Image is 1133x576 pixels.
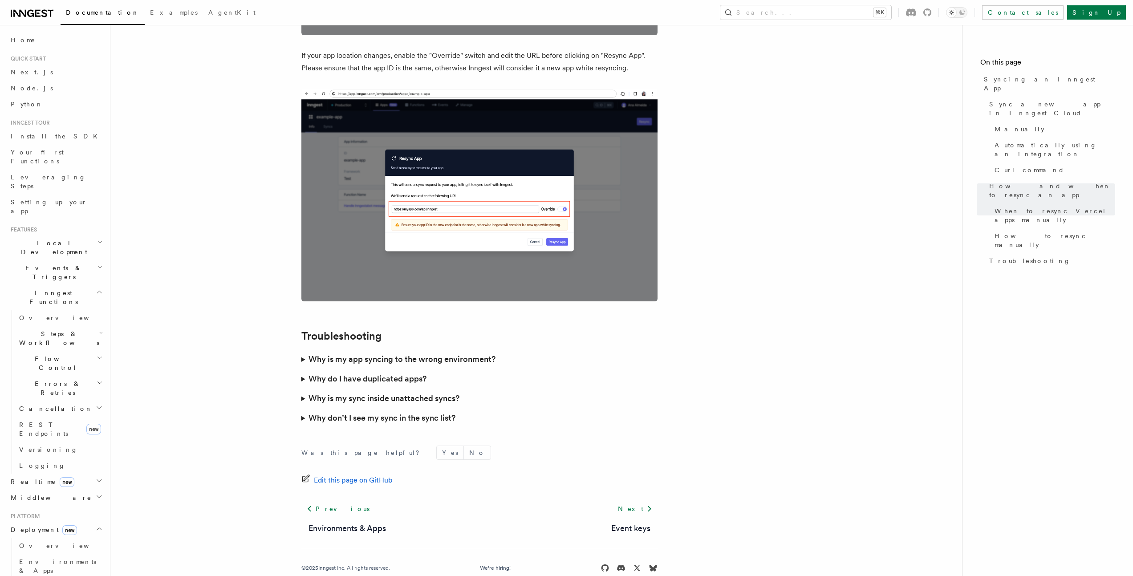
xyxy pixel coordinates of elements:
a: Overview [16,310,105,326]
button: Events & Triggers [7,260,105,285]
button: Search...⌘K [720,5,891,20]
a: Contact sales [982,5,1064,20]
a: Troubleshooting [986,253,1115,269]
span: Node.js [11,85,53,92]
a: Next [613,501,658,517]
span: AgentKit [208,9,256,16]
summary: Why don’t I see my sync in the sync list? [301,408,658,428]
span: REST Endpoints [19,421,68,437]
span: Troubleshooting [989,256,1071,265]
span: Edit this page on GitHub [314,474,393,487]
span: Documentation [66,9,139,16]
span: Versioning [19,446,78,453]
span: How to resync manually [995,231,1115,249]
a: How to resync manually [991,228,1115,253]
h4: On this page [980,57,1115,71]
span: Manually [995,125,1044,134]
a: AgentKit [203,3,261,24]
span: Flow Control [16,354,97,372]
a: Overview [16,538,105,554]
summary: Why is my app syncing to the wrong environment? [301,349,658,369]
a: Event keys [611,522,650,535]
span: Curl command [995,166,1064,174]
a: Node.js [7,80,105,96]
button: Flow Control [16,351,105,376]
a: Curl command [991,162,1115,178]
summary: Why is my sync inside unattached syncs? [301,389,658,408]
h3: Why do I have duplicated apps? [309,373,426,385]
span: Steps & Workflows [16,329,99,347]
button: Realtimenew [7,474,105,490]
button: Yes [437,446,463,459]
a: How and when to resync an app [986,178,1115,203]
button: Deploymentnew [7,522,105,538]
span: Cancellation [16,404,93,413]
span: Sync a new app in Inngest Cloud [989,100,1115,118]
a: Versioning [16,442,105,458]
summary: Why do I have duplicated apps? [301,369,658,389]
a: Documentation [61,3,145,25]
h3: Why is my app syncing to the wrong environment? [309,353,495,365]
button: Toggle dark mode [946,7,967,18]
span: Realtime [7,477,74,486]
span: Deployment [7,525,77,534]
span: Setting up your app [11,199,87,215]
span: Features [7,226,37,233]
span: Your first Functions [11,149,64,165]
span: Install the SDK [11,133,103,140]
p: Was this page helpful? [301,448,426,457]
span: Platform [7,513,40,520]
span: new [60,477,74,487]
span: Overview [19,542,111,549]
a: Install the SDK [7,128,105,144]
span: Next.js [11,69,53,76]
h3: Why is my sync inside unattached syncs? [309,392,459,405]
span: Home [11,36,36,45]
span: Logging [19,462,65,469]
span: Events & Triggers [7,264,97,281]
span: Errors & Retries [16,379,97,397]
a: We're hiring! [480,564,511,572]
span: new [86,424,101,434]
div: © 2025 Inngest Inc. All rights reserved. [301,564,390,572]
a: Examples [145,3,203,24]
span: Leveraging Steps [11,174,86,190]
span: Python [11,101,43,108]
span: Automatically using an integration [995,141,1115,158]
span: Inngest Functions [7,288,96,306]
p: If your app location changes, enable the "Override" switch and edit the URL before clicking on "R... [301,49,658,74]
kbd: ⌘K [873,8,886,17]
a: Home [7,32,105,48]
button: Middleware [7,490,105,506]
span: Inngest tour [7,119,50,126]
a: Environments & Apps [309,522,386,535]
span: Syncing an Inngest App [984,75,1115,93]
h3: Why don’t I see my sync in the sync list? [309,412,455,424]
a: Next.js [7,64,105,80]
a: Troubleshooting [301,330,382,342]
span: Overview [19,314,111,321]
img: Inngest Cloud screen with resync app modal displaying an edited URL [301,89,658,301]
a: Setting up your app [7,194,105,219]
button: Steps & Workflows [16,326,105,351]
a: Edit this page on GitHub [301,474,393,487]
a: Syncing an Inngest App [980,71,1115,96]
button: No [464,446,491,459]
span: When to resync Vercel apps manually [995,207,1115,224]
a: Previous [301,501,375,517]
button: Inngest Functions [7,285,105,310]
a: REST Endpointsnew [16,417,105,442]
a: Python [7,96,105,112]
span: Environments & Apps [19,558,96,574]
a: Manually [991,121,1115,137]
a: Sign Up [1067,5,1126,20]
a: When to resync Vercel apps manually [991,203,1115,228]
span: Local Development [7,239,97,256]
a: Sync a new app in Inngest Cloud [986,96,1115,121]
span: Quick start [7,55,46,62]
span: How and when to resync an app [989,182,1115,199]
span: Middleware [7,493,92,502]
button: Errors & Retries [16,376,105,401]
a: Leveraging Steps [7,169,105,194]
div: Inngest Functions [7,310,105,474]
